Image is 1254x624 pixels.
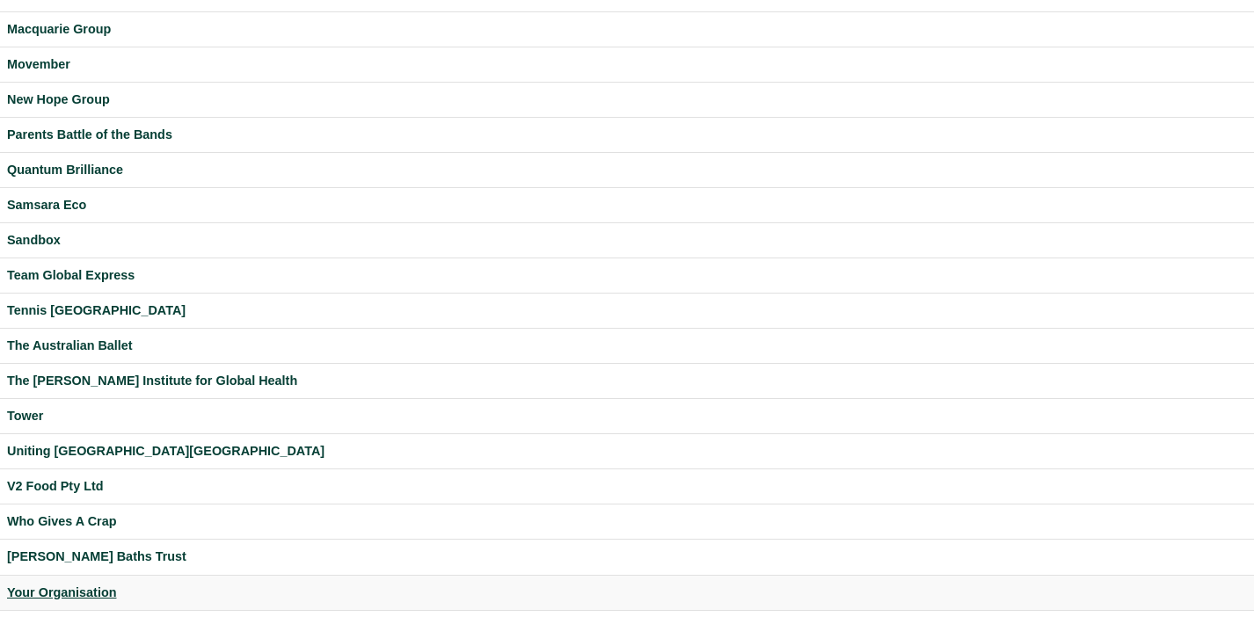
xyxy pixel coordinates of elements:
[7,441,1247,461] a: Uniting [GEOGRAPHIC_DATA][GEOGRAPHIC_DATA]
[7,265,1247,286] a: Team Global Express
[7,512,1247,532] a: Who Gives A Crap
[7,336,1247,356] a: The Australian Ballet
[7,125,1247,145] a: Parents Battle of the Bands
[7,371,1247,391] a: The [PERSON_NAME] Institute for Global Health
[7,90,1247,110] a: New Hope Group
[7,19,1247,40] a: Macquarie Group
[7,54,1247,75] a: Movember
[7,301,1247,321] a: Tennis [GEOGRAPHIC_DATA]
[7,160,1247,180] a: Quantum Brilliance
[7,406,1247,426] a: Tower
[7,476,1247,497] a: V2 Food Pty Ltd
[7,547,1247,567] a: [PERSON_NAME] Baths Trust
[7,230,1247,250] a: Sandbox
[7,583,1247,603] a: Your Organisation
[7,195,1247,215] a: Samsara Eco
